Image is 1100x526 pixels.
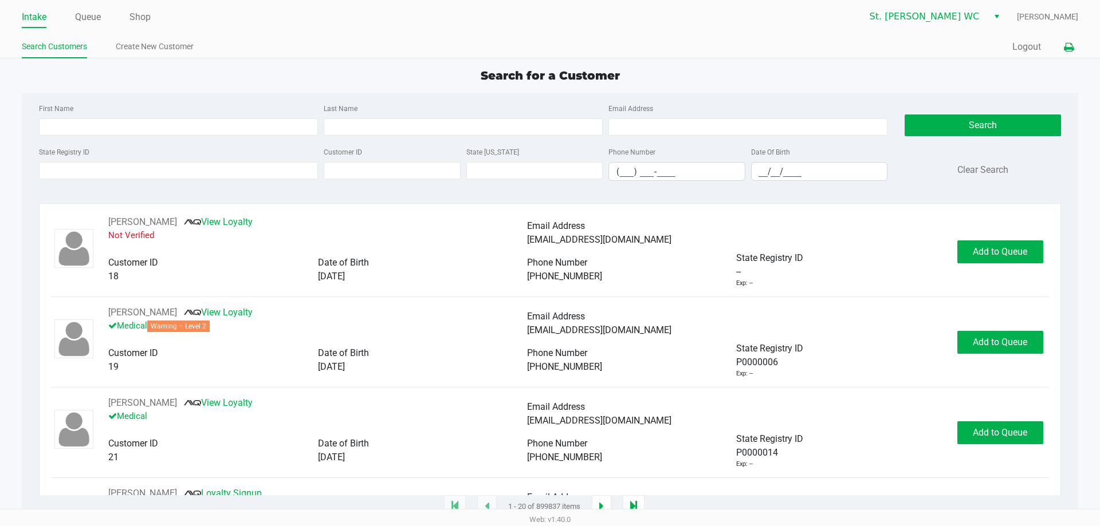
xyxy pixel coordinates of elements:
span: [EMAIL_ADDRESS][DOMAIN_NAME] [527,415,671,426]
span: State Registry ID [736,252,803,263]
button: See customer info [108,306,177,319]
span: Phone Number [527,438,587,449]
span: Phone Number [527,257,587,268]
label: Email Address [608,104,653,114]
span: Date of Birth [318,438,369,449]
span: 21 [108,452,119,462]
a: Queue [75,9,101,25]
div: Exp: -- [736,279,753,288]
span: Phone Number [527,347,587,358]
a: Shop [129,9,151,25]
a: Create New Customer [116,39,194,54]
span: -- [736,265,741,279]
span: [PHONE_NUMBER] [527,271,602,282]
span: Email Address [527,311,585,322]
a: Search Customers [22,39,87,54]
button: Clear Search [957,163,1008,177]
span: 18 [108,271,119,282]
kendo-maskedtextbox: Format: MM/DD/YYYY [751,162,888,181]
span: Date of Birth [318,257,369,268]
label: Phone Number [608,147,655,157]
div: Exp: -- [736,369,753,379]
span: State Registry ID [736,343,803,354]
span: Customer ID [108,347,158,358]
label: State [US_STATE] [466,147,519,157]
span: [DATE] [318,452,345,462]
a: View Loyalty [184,397,253,408]
span: P0000006 [736,355,778,369]
button: Add to Queue [957,421,1043,444]
span: Email Address [527,220,585,231]
button: See customer info [108,215,177,229]
span: State Registry ID [736,433,803,444]
span: [PERSON_NAME] [1017,11,1078,23]
a: Intake [22,9,46,25]
p: Not Verified [108,229,527,242]
span: [DATE] [318,361,345,372]
button: Search [905,114,1060,136]
app-submit-button: Next [592,495,611,518]
button: See customer info [108,396,177,410]
button: Logout [1012,40,1041,54]
p: Medical [108,319,527,333]
app-submit-button: Previous [477,495,497,518]
span: Warning – Level 2 [147,321,210,332]
span: Web: v1.40.0 [529,515,571,524]
span: Email Address [527,492,585,503]
app-submit-button: Move to last page [623,495,645,518]
label: Customer ID [324,147,362,157]
button: Add to Queue [957,240,1043,263]
span: Add to Queue [973,337,1027,347]
span: 19 [108,361,119,372]
span: Email Address [527,401,585,412]
span: Customer ID [108,257,158,268]
label: State Registry ID [39,147,89,157]
span: 1 - 20 of 899837 items [508,501,580,512]
app-submit-button: Move to first page [444,495,466,518]
div: Exp: -- [736,460,753,469]
span: St. [PERSON_NAME] WC [870,10,981,23]
button: Select [988,6,1005,27]
input: Format: (999) 999-9999 [609,163,745,180]
a: Loyalty Signup [184,488,262,499]
span: [PHONE_NUMBER] [527,452,602,462]
span: P0000014 [736,446,778,460]
span: Customer ID [108,438,158,449]
label: First Name [39,104,73,114]
span: [EMAIL_ADDRESS][DOMAIN_NAME] [527,325,671,335]
a: View Loyalty [184,216,253,227]
span: Add to Queue [973,427,1027,438]
a: View Loyalty [184,307,253,318]
input: Format: MM/DD/YYYY [752,163,887,180]
span: [PHONE_NUMBER] [527,361,602,372]
span: Search for a Customer [481,69,620,82]
label: Date Of Birth [751,147,790,157]
span: Date of Birth [318,347,369,358]
p: Medical [108,410,527,423]
label: Last Name [324,104,357,114]
span: [EMAIL_ADDRESS][DOMAIN_NAME] [527,234,671,245]
span: Add to Queue [973,246,1027,257]
button: Add to Queue [957,331,1043,354]
span: [DATE] [318,271,345,282]
button: See customer info [108,487,177,500]
kendo-maskedtextbox: Format: (999) 999-9999 [608,162,745,181]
